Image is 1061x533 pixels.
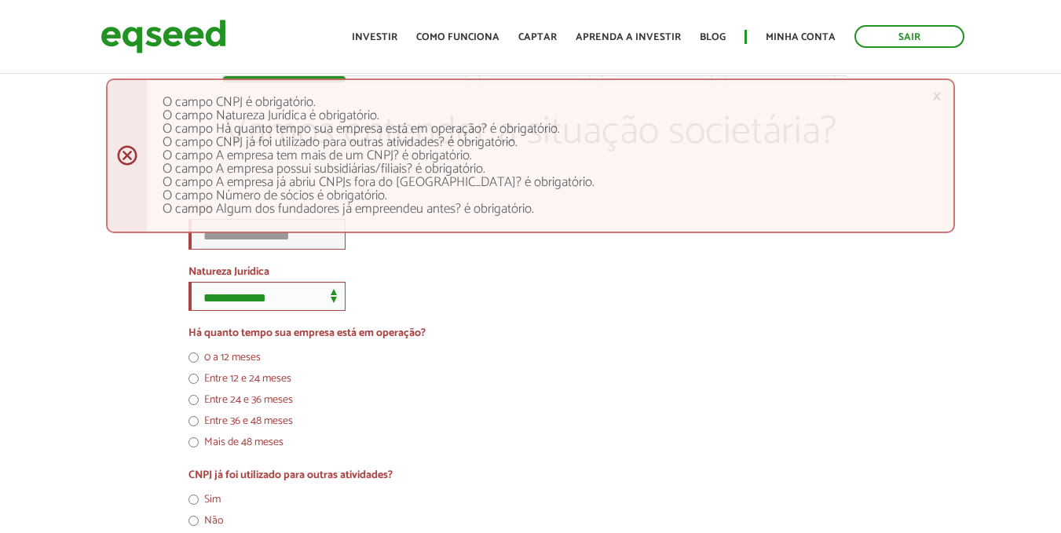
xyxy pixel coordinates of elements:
input: 0 a 12 meses [188,352,199,363]
a: Investir [352,32,397,42]
li: O campo Há quanto tempo sua empresa está em operação? é obrigatório. [163,122,922,136]
input: Entre 36 e 48 meses [188,416,199,426]
input: Sim [188,495,199,505]
li: O campo A empresa já abriu CNPJs fora do [GEOGRAPHIC_DATA]? é obrigatório. [163,176,922,189]
label: 0 a 12 meses [188,352,261,368]
li: O campo A empresa tem mais de um CNPJ? é obrigatório. [163,149,922,162]
input: Mais de 48 meses [188,437,199,447]
label: Entre 36 e 48 meses [188,416,293,432]
a: Sair [854,25,964,48]
label: Não [188,516,224,531]
a: Minha conta [766,32,836,42]
label: Entre 12 e 24 meses [188,374,291,389]
a: Captar [518,32,557,42]
a: × [932,88,942,104]
li: O campo Natureza Jurídica é obrigatório. [163,109,922,122]
label: Natureza Jurídica [188,267,269,278]
label: Mais de 48 meses [188,437,284,453]
input: Não [188,516,199,526]
label: Sim [188,495,221,510]
li: O campo Algum dos fundadores já empreendeu antes? é obrigatório. [163,203,922,216]
li: O campo Número de sócios é obrigatório. [163,189,922,203]
li: O campo CNPJ é obrigatório. [163,96,922,109]
li: O campo A empresa possui subsidiárias/filiais? é obrigatório. [163,162,922,176]
label: CNPJ já foi utilizado para outras atividades? [188,470,393,481]
a: Aprenda a investir [576,32,681,42]
a: Como funciona [416,32,499,42]
input: Entre 24 e 36 meses [188,395,199,405]
input: Entre 12 e 24 meses [188,374,199,384]
label: Há quanto tempo sua empresa está em operação? [188,328,426,339]
li: O campo CNPJ já foi utilizado para outras atividades? é obrigatório. [163,136,922,149]
a: Blog [700,32,726,42]
label: Entre 24 e 36 meses [188,395,293,411]
img: EqSeed [101,16,226,57]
